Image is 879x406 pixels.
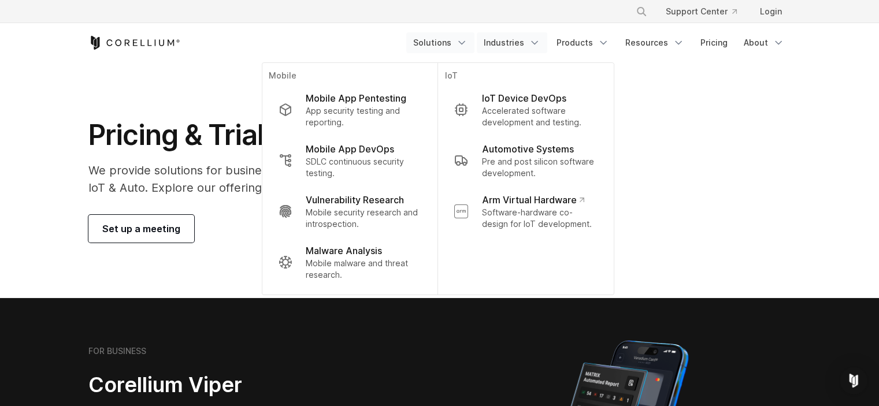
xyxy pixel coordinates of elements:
[306,105,421,128] p: App security testing and reporting.
[622,1,791,22] div: Navigation Menu
[481,105,597,128] p: Accelerated software development and testing.
[306,91,406,105] p: Mobile App Pentesting
[88,162,549,196] p: We provide solutions for businesses, research teams, community individuals, and IoT & Auto. Explo...
[737,32,791,53] a: About
[550,32,616,53] a: Products
[693,32,735,53] a: Pricing
[306,258,421,281] p: Mobile malware and threat research.
[751,1,791,22] a: Login
[88,215,194,243] a: Set up a meeting
[306,156,421,179] p: SDLC continuous security testing.
[481,207,597,230] p: Software-hardware co-design for IoT development.
[269,84,430,135] a: Mobile App Pentesting App security testing and reporting.
[481,142,573,156] p: Automotive Systems
[444,186,606,237] a: Arm Virtual Hardware Software-hardware co-design for IoT development.
[88,118,549,152] h1: Pricing & Trials
[269,70,430,84] p: Mobile
[306,142,394,156] p: Mobile App DevOps
[481,193,584,207] p: Arm Virtual Hardware
[481,91,566,105] p: IoT Device DevOps
[269,135,430,186] a: Mobile App DevOps SDLC continuous security testing.
[269,186,430,237] a: Vulnerability Research Mobile security research and introspection.
[481,156,597,179] p: Pre and post silicon software development.
[444,70,606,84] p: IoT
[88,372,384,398] h2: Corellium Viper
[88,346,146,356] h6: FOR BUSINESS
[269,237,430,288] a: Malware Analysis Mobile malware and threat research.
[618,32,691,53] a: Resources
[88,36,180,50] a: Corellium Home
[840,367,867,394] div: Open Intercom Messenger
[306,207,421,230] p: Mobile security research and introspection.
[477,32,547,53] a: Industries
[406,32,791,53] div: Navigation Menu
[406,32,474,53] a: Solutions
[444,84,606,135] a: IoT Device DevOps Accelerated software development and testing.
[306,193,404,207] p: Vulnerability Research
[306,244,382,258] p: Malware Analysis
[657,1,746,22] a: Support Center
[631,1,652,22] button: Search
[444,135,606,186] a: Automotive Systems Pre and post silicon software development.
[102,222,180,236] span: Set up a meeting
